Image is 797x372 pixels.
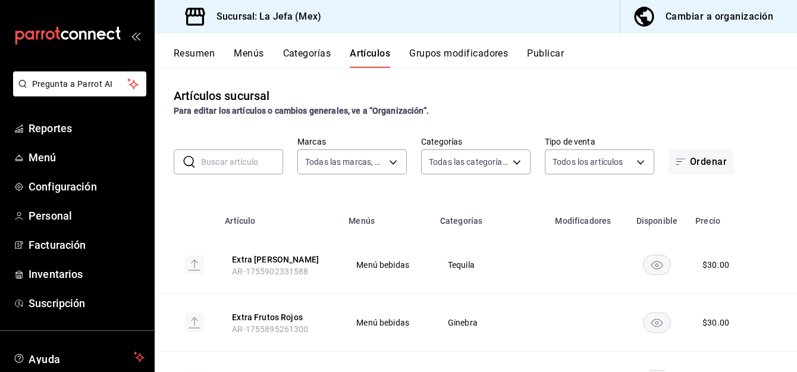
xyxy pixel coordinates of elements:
button: Menús [234,48,263,68]
span: Todas las marcas, Sin marca [305,156,385,168]
span: Ayuda [29,350,129,364]
button: availability-product [643,312,671,333]
th: Modificadores [548,198,626,236]
button: Ordenar [669,149,734,174]
span: Menú [29,149,145,165]
span: Pregunta a Parrot AI [32,78,128,90]
div: $ 30.00 [702,259,729,271]
h3: Sucursal: La Jefa (Mex) [207,10,321,24]
a: Pregunta a Parrot AI [8,86,146,99]
div: navigation tabs [174,48,797,68]
label: Categorías [421,137,531,146]
th: Menús [341,198,433,236]
button: Categorías [283,48,331,68]
label: Marcas [297,137,407,146]
input: Buscar artículo [201,150,283,174]
span: Ginebra [448,318,534,327]
span: Inventarios [29,266,145,282]
span: Reportes [29,120,145,136]
span: Todas las categorías, Sin categoría [429,156,509,168]
div: Artículos sucursal [174,87,269,105]
span: Todos los artículos [553,156,623,168]
span: Tequila [448,261,534,269]
th: Artículo [218,198,341,236]
button: open_drawer_menu [131,31,140,40]
span: Suscripción [29,295,145,311]
button: Resumen [174,48,215,68]
button: Grupos modificadores [409,48,508,68]
span: Personal [29,208,145,224]
button: edit-product-location [232,311,327,323]
th: Disponible [626,198,688,236]
button: Artículos [350,48,390,68]
th: Precio [688,198,760,236]
button: availability-product [643,255,671,275]
span: Facturación [29,237,145,253]
span: Menú bebidas [356,318,418,327]
button: Publicar [527,48,564,68]
button: Pregunta a Parrot AI [13,71,146,96]
div: Cambiar a organización [666,8,773,25]
strong: Para editar los artículos o cambios generales, ve a “Organización”. [174,106,429,115]
span: AR-1755902331588 [232,267,308,276]
th: Categorías [433,198,548,236]
div: $ 30.00 [702,317,729,329]
label: Tipo de venta [545,137,654,146]
span: Menú bebidas [356,261,418,269]
span: Configuración [29,179,145,195]
button: edit-product-location [232,254,327,265]
span: AR-1755895261300 [232,324,308,334]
